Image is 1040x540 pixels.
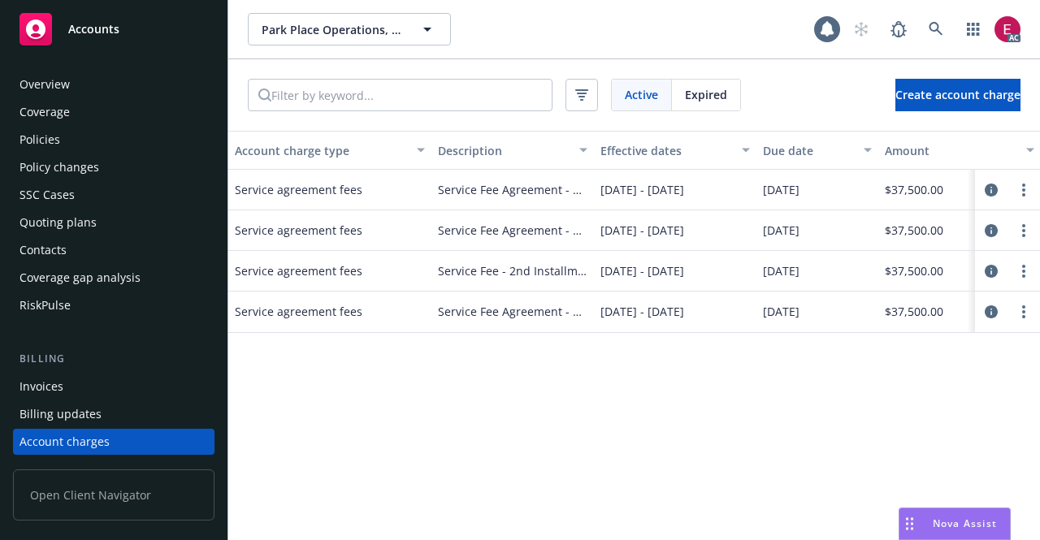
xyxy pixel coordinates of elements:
span: Expired [685,86,727,103]
input: Filter by keyword... [271,80,552,110]
div: Billing updates [19,401,102,427]
a: circleInformation [981,221,1001,240]
span: Service Fee Agreement - 1st Installment [438,181,587,198]
button: Create account charge [895,79,1020,111]
span: $37,500.00 [885,181,943,198]
a: Billing updates [13,401,214,427]
a: circleInformation [981,261,1001,281]
div: Overview [19,71,70,97]
a: Invoices [13,374,214,400]
button: Effective dates [594,131,756,170]
a: Report a Bug [882,13,915,45]
span: [DATE] - [DATE] [600,181,684,198]
div: Effective dates [600,142,732,159]
span: [DATE] [763,181,799,198]
span: Active [625,86,658,103]
div: Account charges [19,429,110,455]
span: [DATE] [763,262,799,279]
span: Service agreement fees [235,181,362,198]
span: [DATE] [763,303,799,320]
div: Policy changes [19,154,99,180]
span: Nova Assist [933,516,997,530]
a: circleInformation [981,180,1001,200]
div: Description [438,142,570,159]
div: RiskPulse [19,292,71,318]
a: Accounts [13,6,214,52]
a: RiskPulse [13,292,214,318]
div: Amount [885,142,1016,159]
a: Search [920,13,952,45]
span: Open Client Navigator [13,469,214,521]
div: Coverage gap analysis [19,265,141,291]
span: [DATE] - [DATE] [600,303,684,320]
a: Switch app [957,13,990,45]
div: Quoting plans [19,210,97,235]
div: SSC Cases [19,182,75,208]
a: Start snowing [845,13,877,45]
span: Service agreement fees [235,262,362,279]
span: [DATE] [763,222,799,239]
a: Quoting plans [13,210,214,235]
a: Account charges [13,429,214,455]
a: Coverage gap analysis [13,265,214,291]
span: $37,500.00 [885,222,943,239]
a: more [1014,302,1033,322]
button: Description [431,131,594,170]
span: Park Place Operations, Inc. [262,21,402,38]
a: Policy changes [13,154,214,180]
a: SSC Cases [13,182,214,208]
span: Accounts [68,23,119,36]
a: more [1014,261,1033,281]
a: Policies [13,127,214,153]
a: circleInformation [981,302,1001,322]
div: Account charge type [235,142,407,159]
div: Coverage [19,99,70,125]
a: Coverage [13,99,214,125]
span: Service agreement fees [235,303,362,320]
div: Due date [763,142,854,159]
button: Due date [756,131,878,170]
button: Account charge type [228,131,431,170]
svg: Search [258,89,271,102]
span: [DATE] - [DATE] [600,222,684,239]
a: more [1014,180,1033,200]
div: Billing [13,351,214,367]
span: Service Fee Agreement - 2nd Installment [438,222,587,239]
span: Service agreement fees [235,222,362,239]
span: [DATE] - [DATE] [600,262,684,279]
img: photo [994,16,1020,42]
a: more [1014,221,1033,240]
button: Nova Assist [899,508,1011,540]
a: Contacts [13,237,214,263]
span: Create account charge [895,87,1020,102]
a: Overview [13,71,214,97]
div: Contacts [19,237,67,263]
button: Park Place Operations, Inc. [248,13,451,45]
span: Service Fee Agreement - 3rd Installment [438,303,587,320]
span: Service Fee - 2nd Installment [438,262,587,279]
div: Drag to move [899,508,920,539]
span: $37,500.00 [885,303,943,320]
div: Invoices [19,374,63,400]
div: Policies [19,127,60,153]
span: $37,500.00 [885,262,943,279]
